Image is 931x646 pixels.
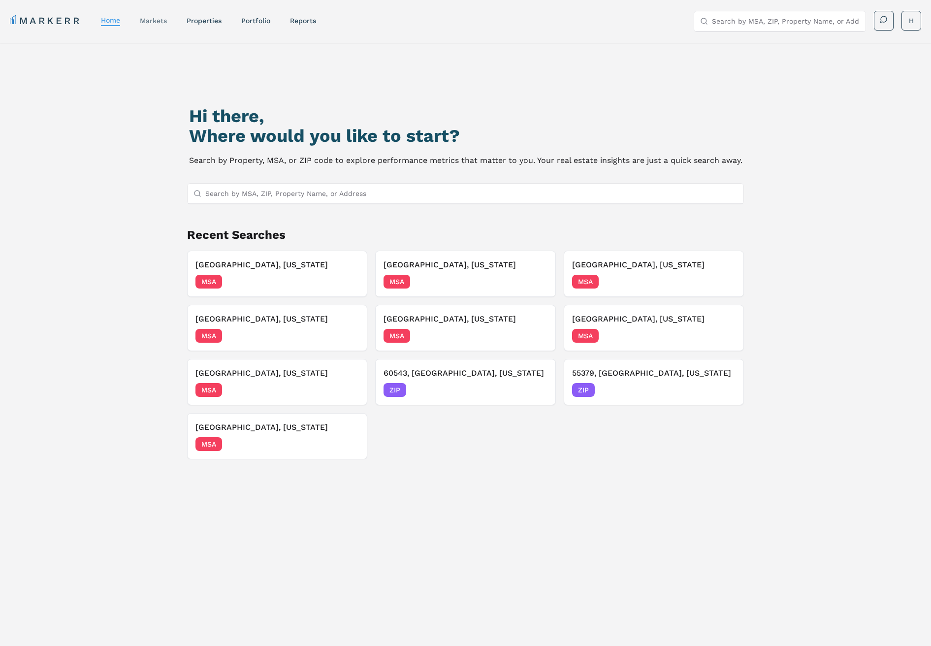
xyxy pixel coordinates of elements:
[712,11,860,31] input: Search by MSA, ZIP, Property Name, or Address
[572,329,599,343] span: MSA
[384,329,410,343] span: MSA
[713,385,736,395] span: [DATE]
[909,16,914,26] span: H
[525,277,547,287] span: [DATE]
[564,305,744,351] button: [GEOGRAPHIC_DATA], [US_STATE]MSA[DATE]
[375,305,556,351] button: [GEOGRAPHIC_DATA], [US_STATE]MSA[DATE]
[195,383,222,397] span: MSA
[384,313,547,325] h3: [GEOGRAPHIC_DATA], [US_STATE]
[205,184,738,203] input: Search by MSA, ZIP, Property Name, or Address
[384,259,547,271] h3: [GEOGRAPHIC_DATA], [US_STATE]
[337,385,359,395] span: [DATE]
[101,16,120,24] a: home
[525,385,547,395] span: [DATE]
[337,439,359,449] span: [DATE]
[187,251,368,297] button: [GEOGRAPHIC_DATA], [US_STATE]MSA[DATE]
[195,313,359,325] h3: [GEOGRAPHIC_DATA], [US_STATE]
[564,251,744,297] button: [GEOGRAPHIC_DATA], [US_STATE]MSA[DATE]
[189,126,742,146] h2: Where would you like to start?
[195,421,359,433] h3: [GEOGRAPHIC_DATA], [US_STATE]
[337,277,359,287] span: [DATE]
[187,17,222,25] a: properties
[187,305,368,351] button: [GEOGRAPHIC_DATA], [US_STATE]MSA[DATE]
[187,227,744,243] h2: Recent Searches
[189,106,742,126] h1: Hi there,
[375,359,556,405] button: 60543, [GEOGRAPHIC_DATA], [US_STATE]ZIP[DATE]
[10,14,81,28] a: MARKERR
[290,17,316,25] a: reports
[384,275,410,289] span: MSA
[572,367,736,379] h3: 55379, [GEOGRAPHIC_DATA], [US_STATE]
[187,359,368,405] button: [GEOGRAPHIC_DATA], [US_STATE]MSA[DATE]
[241,17,270,25] a: Portfolio
[140,17,167,25] a: markets
[375,251,556,297] button: [GEOGRAPHIC_DATA], [US_STATE]MSA[DATE]
[195,367,359,379] h3: [GEOGRAPHIC_DATA], [US_STATE]
[195,275,222,289] span: MSA
[572,259,736,271] h3: [GEOGRAPHIC_DATA], [US_STATE]
[572,275,599,289] span: MSA
[572,383,595,397] span: ZIP
[713,331,736,341] span: [DATE]
[195,329,222,343] span: MSA
[525,331,547,341] span: [DATE]
[195,437,222,451] span: MSA
[189,154,742,167] p: Search by Property, MSA, or ZIP code to explore performance metrics that matter to you. Your real...
[564,359,744,405] button: 55379, [GEOGRAPHIC_DATA], [US_STATE]ZIP[DATE]
[195,259,359,271] h3: [GEOGRAPHIC_DATA], [US_STATE]
[187,413,368,459] button: [GEOGRAPHIC_DATA], [US_STATE]MSA[DATE]
[384,367,547,379] h3: 60543, [GEOGRAPHIC_DATA], [US_STATE]
[384,383,406,397] span: ZIP
[337,331,359,341] span: [DATE]
[713,277,736,287] span: [DATE]
[572,313,736,325] h3: [GEOGRAPHIC_DATA], [US_STATE]
[901,11,921,31] button: H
